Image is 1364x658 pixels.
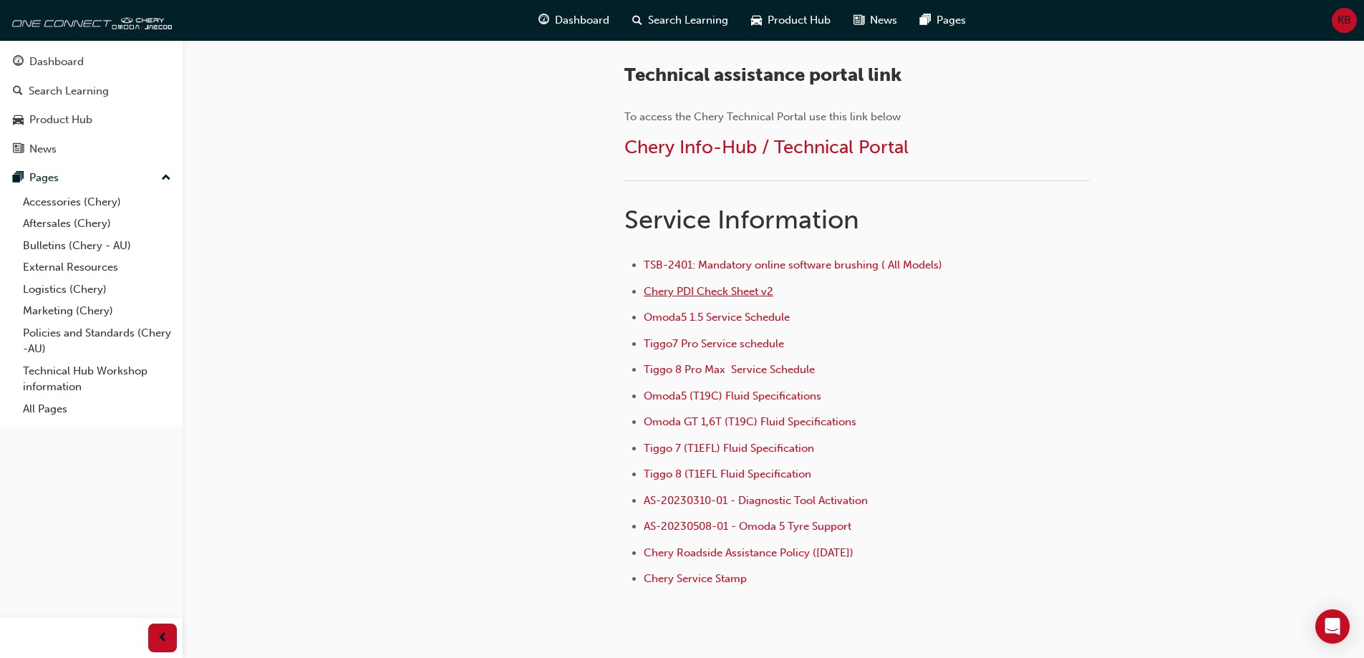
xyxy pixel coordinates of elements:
a: AS-20230310-01 - Diagnostic Tool Activation [644,494,868,507]
a: Tiggo 8 (T1EFL Fluid Specification [644,468,811,480]
span: Pages [937,12,966,29]
a: Chery Service Stamp [644,572,747,585]
span: News [870,12,897,29]
a: Dashboard [6,49,177,75]
span: search-icon [13,85,23,98]
a: Chery PDI Check Sheet v2 [644,285,773,298]
span: pages-icon [13,172,24,185]
a: car-iconProduct Hub [740,6,842,35]
div: News [29,141,57,158]
a: Chery Roadside Assistance Policy ([DATE]) [644,546,853,559]
a: Omoda GT 1,6T (T19C) Fluid Specifications [644,415,856,428]
span: KB [1338,12,1351,29]
a: Policies and Standards (Chery -AU) [17,322,177,360]
div: Pages [29,170,59,186]
a: Bulletins (Chery - AU) [17,235,177,257]
a: Accessories (Chery) [17,191,177,213]
span: Technical assistance portal link [624,64,901,86]
a: TSB-2401: Mandatory online software brushing ( All Models) [644,258,942,271]
span: Product Hub [768,12,831,29]
a: Tiggo 8 Pro Max Service Schedule [644,363,815,376]
button: Pages [6,165,177,191]
a: AS-20230508-01 - Omoda 5 Tyre Support [644,520,851,533]
span: search-icon [632,11,642,29]
span: up-icon [161,169,171,188]
span: car-icon [751,11,762,29]
span: news-icon [13,143,24,156]
span: prev-icon [158,629,168,647]
span: Search Learning [648,12,728,29]
span: guage-icon [538,11,549,29]
span: news-icon [853,11,864,29]
a: Search Learning [6,78,177,105]
span: guage-icon [13,56,24,69]
button: KB [1332,8,1357,33]
div: Product Hub [29,112,92,128]
a: search-iconSearch Learning [621,6,740,35]
a: Marketing (Chery) [17,300,177,322]
a: Omoda5 1.5 Service Schedule [644,311,790,324]
a: pages-iconPages [909,6,977,35]
span: Dashboard [555,12,609,29]
img: oneconnect [7,6,172,34]
div: Open Intercom Messenger [1315,609,1350,644]
a: Tiggo 7 (T1EFL) Fluid Specification [644,442,817,455]
a: News [6,136,177,163]
a: Chery Info-Hub / Technical Portal [624,136,909,158]
a: Technical Hub Workshop information [17,360,177,398]
span: car-icon [13,114,24,127]
a: Tiggo7 Pro Service schedule [644,337,784,350]
a: news-iconNews [842,6,909,35]
button: DashboardSearch LearningProduct HubNews [6,46,177,165]
span: pages-icon [920,11,931,29]
a: Omoda5 (T19C) Fluid Specifications [644,390,821,402]
a: guage-iconDashboard [527,6,621,35]
a: External Resources [17,256,177,279]
span: To access the Chery Technical Portal use this link below [624,110,901,123]
a: Product Hub [6,107,177,133]
a: Logistics (Chery) [17,279,177,301]
span: Step 3 [624,11,699,42]
div: Dashboard [29,54,84,70]
a: Aftersales (Chery) [17,213,177,235]
span: Service Information [624,204,859,235]
div: Search Learning [29,83,109,100]
a: All Pages [17,398,177,420]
